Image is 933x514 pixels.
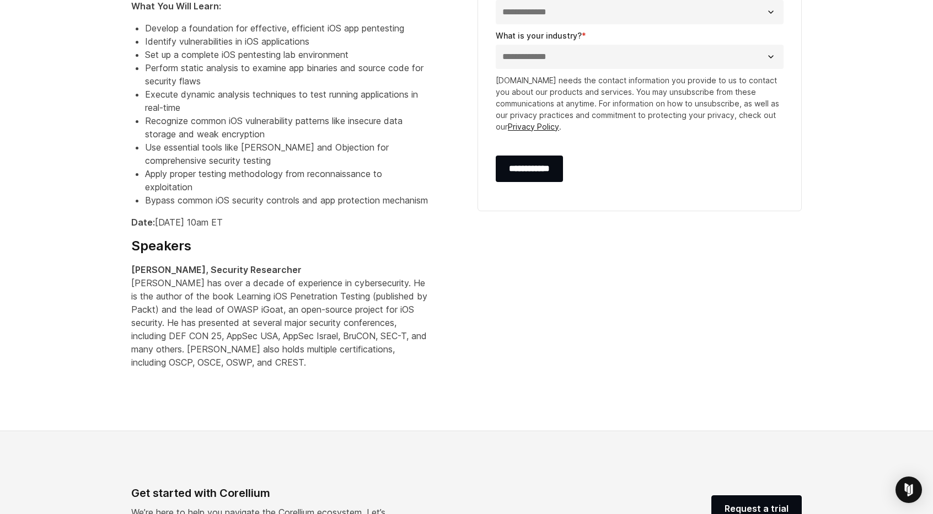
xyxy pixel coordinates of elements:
p: [DOMAIN_NAME] needs the contact information you provide to us to contact you about our products a... [496,74,784,132]
li: Set up a complete iOS pentesting lab environment [145,48,429,61]
strong: What You Will Learn: [131,1,221,12]
strong: Date: [131,217,155,228]
li: Use essential tools like [PERSON_NAME] and Objection for comprehensive security testing [145,141,429,167]
a: Privacy Policy [508,122,559,131]
div: Open Intercom Messenger [896,476,922,503]
li: Execute dynamic analysis techniques to test running applications in real-time [145,88,429,114]
li: Develop a foundation for effective, efficient iOS app pentesting [145,22,429,35]
p: [PERSON_NAME] has over a decade of experience in cybersecurity. He is the author of the book Lear... [131,263,429,369]
li: Bypass common iOS security controls and app protection mechanism [145,194,429,207]
li: Identify vulnerabilities in iOS applications [145,35,429,48]
h4: Speakers [131,238,429,254]
p: [DATE] 10am ET [131,216,429,229]
li: Recognize common iOS vulnerability patterns like insecure data storage and weak encryption [145,114,429,141]
span: What is your industry? [496,31,582,40]
li: Perform static analysis to examine app binaries and source code for security flaws [145,61,429,88]
li: Apply proper testing methodology from reconnaissance to exploitation [145,167,429,194]
strong: [PERSON_NAME], Security Researcher [131,264,302,275]
div: Get started with Corellium [131,485,414,501]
